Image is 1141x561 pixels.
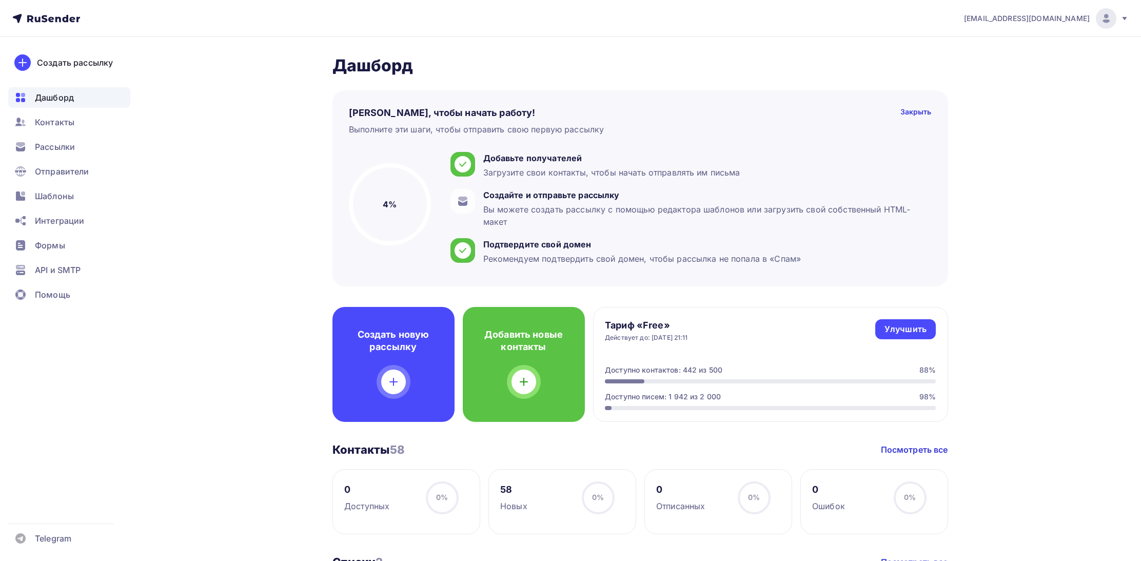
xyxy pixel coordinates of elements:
div: Вы можете создать рассылку с помощью редактора шаблонов или загрузить свой собственный HTML-макет [483,203,927,228]
div: Выполните эти шаги, чтобы отправить свою первую рассылку [349,123,604,136]
div: Доступных [344,500,389,512]
a: Дашборд [8,87,130,108]
div: 88% [919,365,936,375]
span: 58 [390,443,405,456]
span: Отправители [35,165,89,178]
h5: 4% [383,198,397,210]
a: Контакты [8,112,130,132]
div: Доступно контактов: 442 из 500 [605,365,722,375]
div: Подтвердите свой домен [483,238,801,250]
div: 58 [500,483,527,496]
span: 0% [592,493,604,501]
span: Дашборд [35,91,74,104]
div: Добавьте получателей [483,152,740,164]
span: 0% [748,493,760,501]
div: Загрузите свои контакты, чтобы начать отправлять им письма [483,166,740,179]
div: Действует до: [DATE] 21:11 [605,334,688,342]
div: Доступно писем: 1 942 из 2 000 [605,392,721,402]
div: 98% [919,392,936,402]
span: [EMAIL_ADDRESS][DOMAIN_NAME] [964,13,1090,24]
div: 0 [344,483,389,496]
span: Интеграции [35,215,84,227]
h4: Создать новую рассылку [349,328,438,353]
a: Посмотреть все [881,443,948,456]
div: Рекомендуем подтвердить свой домен, чтобы рассылка не попала в «Спам» [483,253,801,265]
span: API и SMTP [35,264,81,276]
div: Улучшить [884,323,927,335]
div: 0 [656,483,705,496]
div: Создайте и отправьте рассылку [483,189,927,201]
span: Telegram [35,532,71,545]
div: Закрыть [900,107,932,119]
div: 0 [812,483,845,496]
span: Рассылки [35,141,75,153]
h2: Дашборд [332,55,948,76]
a: Формы [8,235,130,256]
a: Шаблоны [8,186,130,206]
a: Отправители [8,161,130,182]
span: Шаблоны [35,190,74,202]
span: 0% [904,493,916,501]
a: [EMAIL_ADDRESS][DOMAIN_NAME] [964,8,1129,29]
div: Отписанных [656,500,705,512]
a: Рассылки [8,137,130,157]
span: 0% [436,493,448,501]
span: Формы [35,239,65,252]
span: Помощь [35,288,70,301]
h4: [PERSON_NAME], чтобы начать работу! [349,107,536,119]
h4: Тариф «Free» [605,319,688,332]
div: Новых [500,500,527,512]
h4: Добавить новые контакты [479,328,568,353]
div: Создать рассылку [37,56,113,69]
div: Ошибок [812,500,845,512]
h3: Контакты [332,442,405,457]
span: Контакты [35,116,74,128]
